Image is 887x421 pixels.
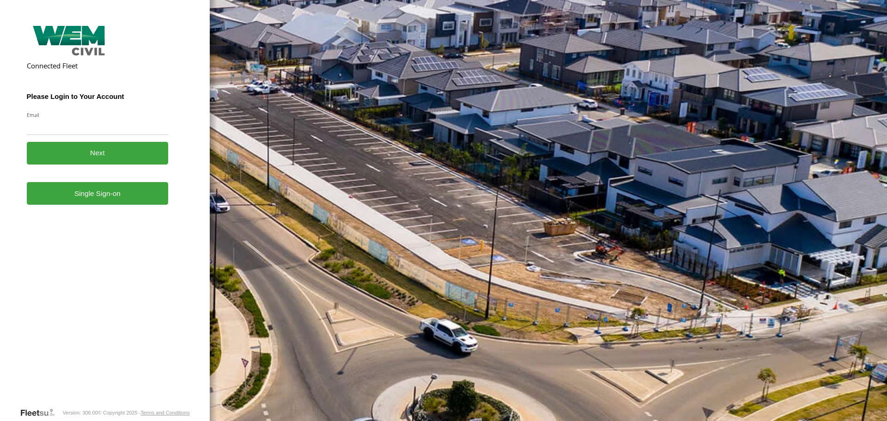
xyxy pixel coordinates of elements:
a: Single Sign-on [27,182,169,205]
a: Visit our Website [20,408,62,417]
a: Terms and Conditions [140,410,189,415]
button: Next [27,142,169,165]
h3: Please Login to Your Account [27,92,169,100]
label: Email [27,111,169,118]
img: WEM [27,26,112,55]
div: Version: 306.00 [62,410,97,415]
h2: Connected Fleet [27,61,169,70]
div: © Copyright 2025 - [98,410,190,415]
